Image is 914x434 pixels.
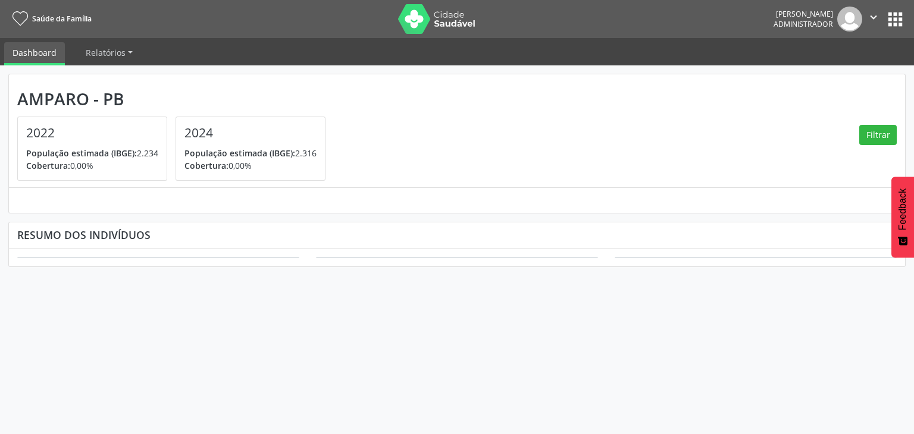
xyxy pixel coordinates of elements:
[26,147,137,159] span: População estimada (IBGE):
[859,125,897,145] button: Filtrar
[32,14,92,24] span: Saúde da Família
[26,125,158,140] h4: 2022
[897,188,908,230] span: Feedback
[4,42,65,65] a: Dashboard
[774,19,833,29] span: Administrador
[8,9,92,29] a: Saúde da Família
[17,89,334,109] div: Amparo - PB
[26,147,158,159] p: 2.234
[184,147,317,159] p: 2.316
[86,47,126,58] span: Relatórios
[184,147,295,159] span: População estimada (IBGE):
[184,125,317,140] h4: 2024
[17,228,897,241] div: Resumo dos indivíduos
[867,11,880,24] i: 
[77,42,141,63] a: Relatórios
[862,7,885,32] button: 
[774,9,833,19] div: [PERSON_NAME]
[26,159,158,172] p: 0,00%
[885,9,906,30] button: apps
[184,159,317,172] p: 0,00%
[26,160,70,171] span: Cobertura:
[184,160,228,171] span: Cobertura:
[837,7,862,32] img: img
[891,177,914,257] button: Feedback - Mostrar pesquisa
